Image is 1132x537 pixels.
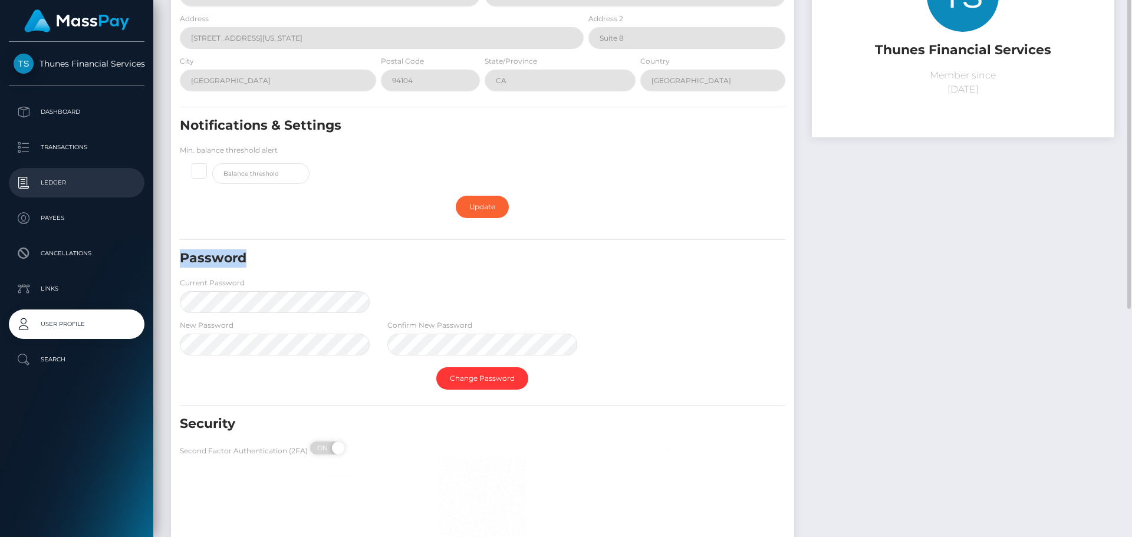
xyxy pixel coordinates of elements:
[180,249,688,268] h5: Password
[485,56,537,67] label: State/Province
[180,14,209,24] label: Address
[14,174,140,192] p: Ledger
[180,278,245,288] label: Current Password
[14,280,140,298] p: Links
[14,103,140,121] p: Dashboard
[387,320,472,331] label: Confirm New Password
[9,345,144,374] a: Search
[180,56,194,67] label: City
[821,68,1105,97] p: Member since [DATE]
[9,309,144,339] a: User Profile
[14,315,140,333] p: User Profile
[329,472,358,480] a: Android
[180,145,278,156] label: Min. balance threshold alert
[640,56,670,67] label: Country
[387,443,474,453] label: Then, Scan this QR Code
[14,351,140,368] p: Search
[821,41,1105,60] h5: Thunes Financial Services
[180,415,688,433] h5: Security
[14,245,140,262] p: Cancellations
[436,367,528,390] a: Change Password
[588,14,623,24] label: Address 2
[9,168,144,197] a: Ledger
[24,9,129,32] img: MassPay Logo
[9,58,144,69] span: Thunes Financial Services
[381,56,424,67] label: Postal Code
[9,203,144,233] a: Payees
[180,320,233,331] label: New Password
[456,196,509,218] a: Update
[9,274,144,304] a: Links
[595,443,746,453] label: Next, enter The 6-Digit Passcode to Enable
[9,239,144,268] a: Cancellations
[315,472,327,480] a: iOS
[309,442,338,454] span: ON
[180,446,308,456] label: Second Factor Authentication (2FA)
[9,97,144,127] a: Dashboard
[14,209,140,227] p: Payees
[14,54,34,74] img: Thunes Financial Services
[180,471,358,482] label: First, Download Google Authenticator ,
[9,133,144,162] a: Transactions
[180,117,688,135] h5: Notifications & Settings
[14,139,140,156] p: Transactions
